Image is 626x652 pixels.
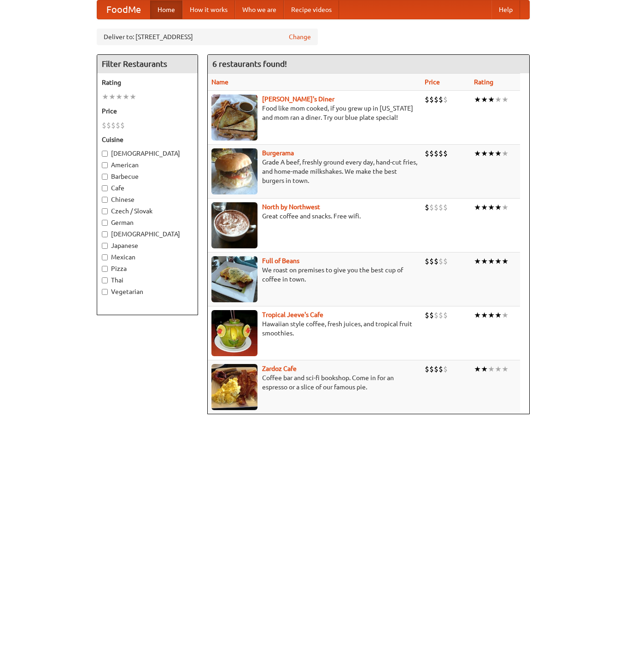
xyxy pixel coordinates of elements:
[425,256,429,266] li: $
[488,364,495,374] li: ★
[120,120,125,130] li: $
[488,94,495,105] li: ★
[102,160,193,170] label: American
[429,202,434,212] li: $
[425,78,440,86] a: Price
[495,148,502,159] li: ★
[102,183,193,193] label: Cafe
[429,256,434,266] li: $
[212,59,287,68] ng-pluralize: 6 restaurants found!
[262,311,323,318] b: Tropical Jeeve's Cafe
[474,94,481,105] li: ★
[211,373,417,392] p: Coffee bar and sci-fi bookshop. Come in for an espresso or a slice of our famous pie.
[429,148,434,159] li: $
[102,151,108,157] input: [DEMOGRAPHIC_DATA]
[123,92,129,102] li: ★
[102,120,106,130] li: $
[488,256,495,266] li: ★
[102,254,108,260] input: Mexican
[284,0,339,19] a: Recipe videos
[262,149,294,157] a: Burgerama
[111,120,116,130] li: $
[289,32,311,41] a: Change
[491,0,520,19] a: Help
[502,256,509,266] li: ★
[439,256,443,266] li: $
[102,231,108,237] input: [DEMOGRAPHIC_DATA]
[102,287,193,296] label: Vegetarian
[102,264,193,273] label: Pizza
[102,197,108,203] input: Chinese
[429,364,434,374] li: $
[425,364,429,374] li: $
[434,364,439,374] li: $
[116,92,123,102] li: ★
[102,172,193,181] label: Barbecue
[488,148,495,159] li: ★
[443,310,448,320] li: $
[102,277,108,283] input: Thai
[495,364,502,374] li: ★
[211,202,257,248] img: north.jpg
[102,276,193,285] label: Thai
[102,253,193,262] label: Mexican
[211,148,257,194] img: burgerama.jpg
[97,0,150,19] a: FoodMe
[439,310,443,320] li: $
[102,241,193,250] label: Japanese
[102,174,108,180] input: Barbecue
[211,211,417,221] p: Great coffee and snacks. Free wifi.
[495,202,502,212] li: ★
[102,106,193,116] h5: Price
[425,202,429,212] li: $
[474,256,481,266] li: ★
[443,148,448,159] li: $
[474,364,481,374] li: ★
[211,364,257,410] img: zardoz.jpg
[211,158,417,185] p: Grade A beef, freshly ground every day, hand-cut fries, and home-made milkshakes. We make the bes...
[495,310,502,320] li: ★
[262,365,297,372] a: Zardoz Cafe
[106,120,111,130] li: $
[211,104,417,122] p: Food like mom cooked, if you grew up in [US_STATE] and mom ran a diner. Try our blue plate special!
[439,94,443,105] li: $
[502,94,509,105] li: ★
[434,256,439,266] li: $
[443,202,448,212] li: $
[97,29,318,45] div: Deliver to: [STREET_ADDRESS]
[102,208,108,214] input: Czech / Slovak
[102,220,108,226] input: German
[102,266,108,272] input: Pizza
[443,256,448,266] li: $
[439,148,443,159] li: $
[97,55,198,73] h4: Filter Restaurants
[502,148,509,159] li: ★
[439,202,443,212] li: $
[502,364,509,374] li: ★
[211,94,257,141] img: sallys.jpg
[488,310,495,320] li: ★
[481,310,488,320] li: ★
[439,364,443,374] li: $
[429,310,434,320] li: $
[429,94,434,105] li: $
[235,0,284,19] a: Who we are
[211,310,257,356] img: jeeves.jpg
[481,148,488,159] li: ★
[443,364,448,374] li: $
[474,310,481,320] li: ★
[102,78,193,87] h5: Rating
[102,92,109,102] li: ★
[502,310,509,320] li: ★
[495,94,502,105] li: ★
[262,203,320,211] a: North by Northwest
[481,94,488,105] li: ★
[102,289,108,295] input: Vegetarian
[425,310,429,320] li: $
[262,257,299,264] a: Full of Beans
[488,202,495,212] li: ★
[129,92,136,102] li: ★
